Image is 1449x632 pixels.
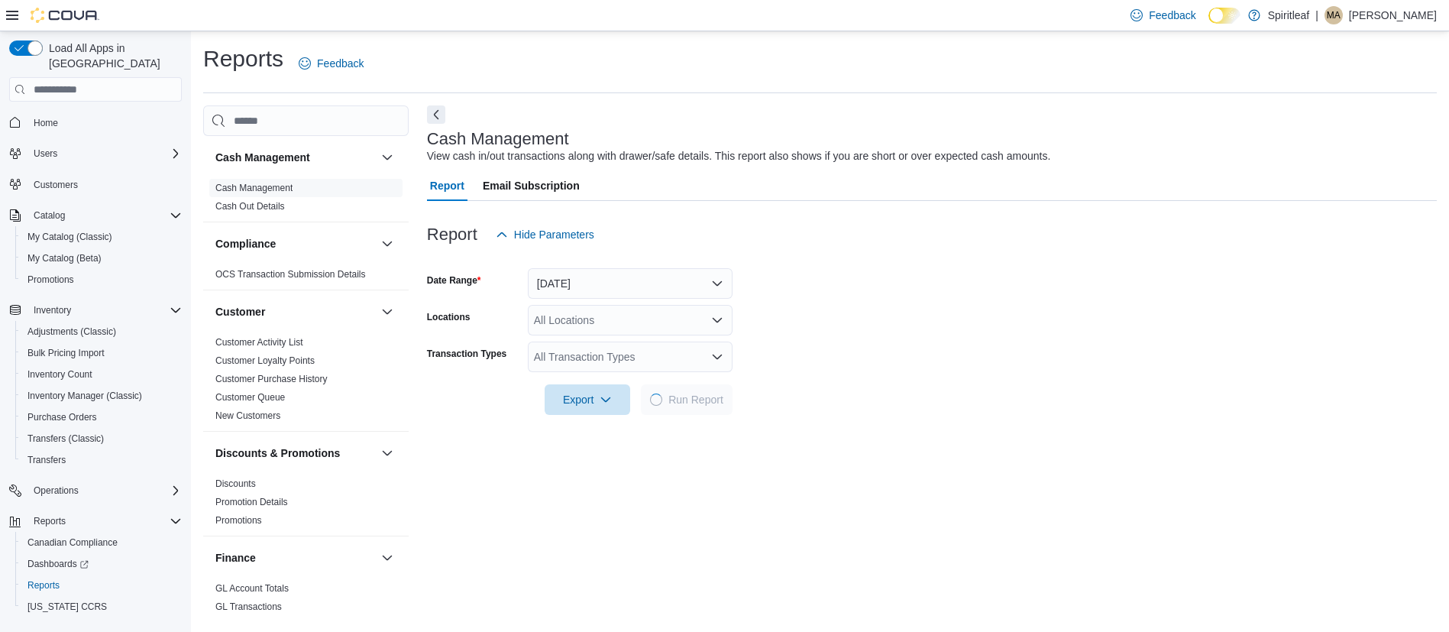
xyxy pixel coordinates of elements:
[215,497,288,507] a: Promotion Details
[203,579,409,622] div: Finance
[427,348,506,360] label: Transaction Types
[215,515,262,526] a: Promotions
[21,249,182,267] span: My Catalog (Beta)
[21,429,110,448] a: Transfers (Classic)
[215,374,328,384] a: Customer Purchase History
[27,536,118,549] span: Canadian Compliance
[293,48,370,79] a: Feedback
[215,514,262,527] span: Promotions
[27,112,182,131] span: Home
[215,355,315,367] span: Customer Loyalty Points
[203,44,283,74] h1: Reports
[378,303,396,321] button: Customer
[31,8,99,23] img: Cova
[21,344,111,362] a: Bulk Pricing Import
[641,384,733,415] button: LoadingRun Report
[545,384,630,415] button: Export
[215,446,340,461] h3: Discounts & Promotions
[21,555,182,573] span: Dashboards
[27,558,89,570] span: Dashboards
[21,365,182,384] span: Inventory Count
[3,111,188,133] button: Home
[215,550,256,566] h3: Finance
[34,515,66,527] span: Reports
[27,206,71,225] button: Catalog
[21,322,122,341] a: Adjustments (Classic)
[3,173,188,196] button: Customers
[21,365,99,384] a: Inventory Count
[27,454,66,466] span: Transfers
[3,480,188,501] button: Operations
[215,392,285,403] a: Customer Queue
[378,549,396,567] button: Finance
[427,274,481,287] label: Date Range
[203,179,409,222] div: Cash Management
[27,252,102,264] span: My Catalog (Beta)
[668,392,723,407] span: Run Report
[317,56,364,71] span: Feedback
[15,385,188,407] button: Inventory Manager (Classic)
[711,351,723,363] button: Open list of options
[378,148,396,167] button: Cash Management
[15,553,188,575] a: Dashboards
[490,219,600,250] button: Hide Parameters
[27,206,182,225] span: Catalog
[21,228,118,246] a: My Catalog (Classic)
[215,373,328,385] span: Customer Purchase History
[27,512,182,530] span: Reports
[21,322,182,341] span: Adjustments (Classic)
[215,150,310,165] h3: Cash Management
[648,392,664,407] span: Loading
[21,451,72,469] a: Transfers
[21,271,182,289] span: Promotions
[215,478,256,489] a: Discounts
[378,444,396,462] button: Discounts & Promotions
[27,114,64,132] a: Home
[215,582,289,595] span: GL Account Totals
[215,200,285,212] span: Cash Out Details
[43,41,182,71] span: Load All Apps in [GEOGRAPHIC_DATA]
[15,248,188,269] button: My Catalog (Beta)
[215,236,276,251] h3: Compliance
[215,601,282,613] span: GL Transactions
[427,311,471,323] label: Locations
[3,143,188,164] button: Users
[21,408,103,426] a: Purchase Orders
[203,265,409,290] div: Compliance
[27,231,112,243] span: My Catalog (Classic)
[203,333,409,431] div: Customer
[215,446,375,461] button: Discounts & Promotions
[15,449,188,471] button: Transfers
[215,304,265,319] h3: Customer
[554,384,621,415] span: Export
[215,355,315,366] a: Customer Loyalty Points
[1149,8,1195,23] span: Feedback
[1349,6,1437,24] p: [PERSON_NAME]
[3,510,188,532] button: Reports
[378,235,396,253] button: Compliance
[27,175,182,194] span: Customers
[430,170,464,201] span: Report
[1315,6,1318,24] p: |
[34,304,71,316] span: Inventory
[3,300,188,321] button: Inventory
[215,391,285,404] span: Customer Queue
[1324,6,1343,24] div: Mark A
[34,117,58,129] span: Home
[21,533,124,552] a: Canadian Compliance
[528,268,733,299] button: [DATE]
[34,209,65,222] span: Catalog
[215,478,256,490] span: Discounts
[27,274,74,286] span: Promotions
[27,176,84,194] a: Customers
[711,314,723,326] button: Open list of options
[15,269,188,290] button: Promotions
[27,579,60,591] span: Reports
[215,182,293,194] span: Cash Management
[21,451,182,469] span: Transfers
[21,533,182,552] span: Canadian Compliance
[215,550,375,566] button: Finance
[15,226,188,248] button: My Catalog (Classic)
[27,144,182,163] span: Users
[21,576,66,595] a: Reports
